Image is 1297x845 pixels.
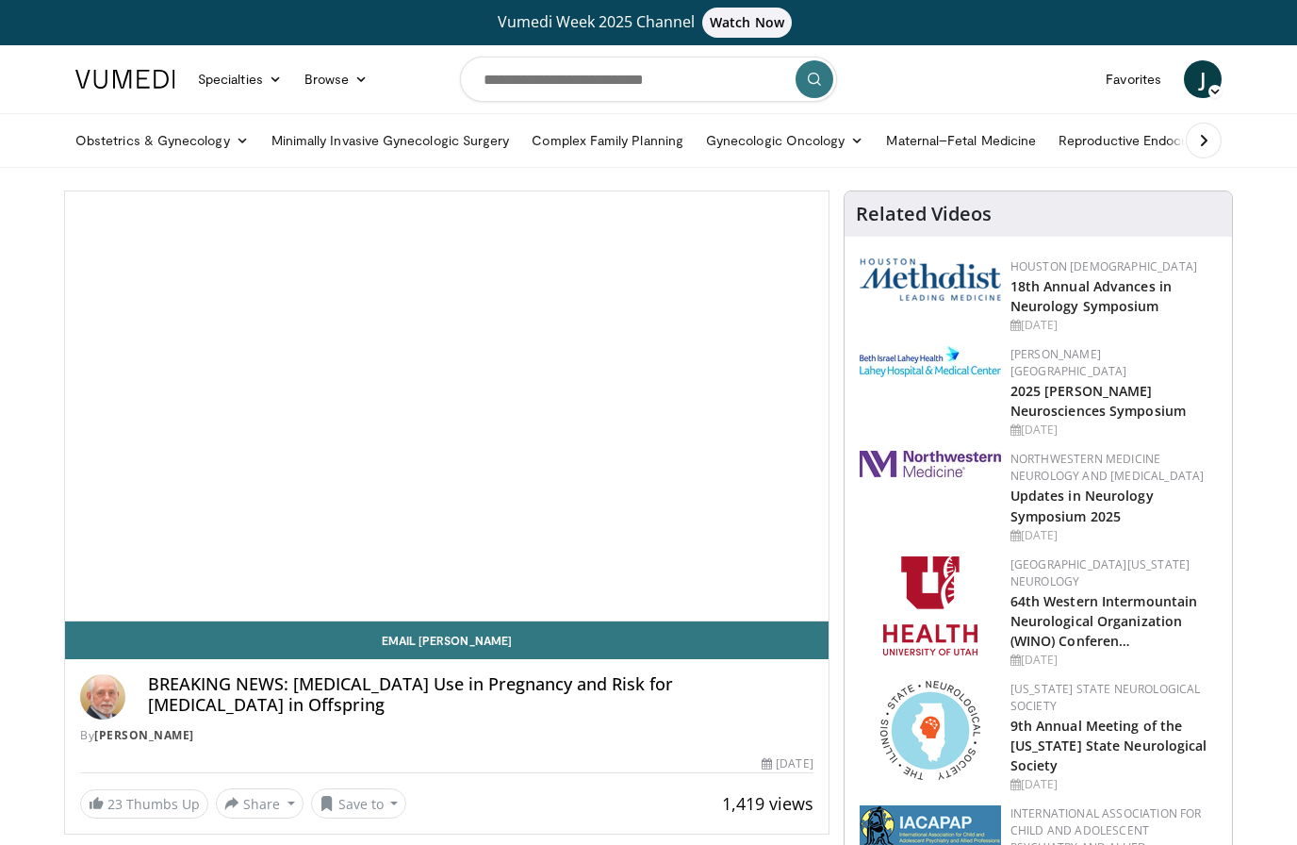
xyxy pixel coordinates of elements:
[107,795,123,813] span: 23
[1010,556,1190,589] a: [GEOGRAPHIC_DATA][US_STATE] Neurology
[860,258,1001,301] img: 5e4488cc-e109-4a4e-9fd9-73bb9237ee91.png.150x105_q85_autocrop_double_scale_upscale_version-0.2.png
[722,792,813,815] span: 1,419 views
[80,674,125,720] img: Avatar
[1010,776,1217,793] div: [DATE]
[695,122,875,159] a: Gynecologic Oncology
[1010,717,1207,774] a: 9th Annual Meeting of the [US_STATE] State Neurological Society
[1010,527,1217,544] div: [DATE]
[187,60,293,98] a: Specialties
[78,8,1219,38] a: Vumedi Week 2025 ChannelWatch Now
[80,789,208,819] a: 23 Thumbs Up
[80,727,813,744] div: By
[216,788,304,819] button: Share
[1010,487,1154,524] a: Updates in Neurology Symposium 2025
[875,122,1047,159] a: Maternal–Fetal Medicine
[1010,681,1201,714] a: [US_STATE] State Neurological Society
[520,122,695,159] a: Complex Family Planning
[75,70,175,89] img: VuMedi Logo
[762,755,813,772] div: [DATE]
[64,122,260,159] a: Obstetrics & Gynecology
[1010,258,1197,274] a: Houston [DEMOGRAPHIC_DATA]
[1010,592,1198,650] a: 64th Western Intermountain Neurological Organization (WINO) Conferen…
[860,451,1001,477] img: 2a462fb6-9365-492a-ac79-3166a6f924d8.png.150x105_q85_autocrop_double_scale_upscale_version-0.2.jpg
[293,60,380,98] a: Browse
[1010,451,1205,484] a: Northwestern Medicine Neurology and [MEDICAL_DATA]
[94,727,194,743] a: [PERSON_NAME]
[65,191,829,621] video-js: Video Player
[1010,346,1127,379] a: [PERSON_NAME][GEOGRAPHIC_DATA]
[1010,652,1217,669] div: [DATE]
[148,674,813,715] h4: BREAKING NEWS: [MEDICAL_DATA] Use in Pregnancy and Risk for [MEDICAL_DATA] in Offspring
[260,122,521,159] a: Minimally Invasive Gynecologic Surgery
[1094,60,1173,98] a: Favorites
[1010,277,1172,315] a: 18th Annual Advances in Neurology Symposium
[460,57,837,102] input: Search topics, interventions
[65,621,829,659] a: Email [PERSON_NAME]
[702,8,792,38] span: Watch Now
[1184,60,1222,98] a: J
[1010,422,1217,439] div: [DATE]
[883,556,977,655] img: f6362829-b0a3-407d-a044-59546adfd345.png.150x105_q85_autocrop_double_scale_upscale_version-0.2.png
[1010,317,1217,334] div: [DATE]
[856,203,992,225] h4: Related Videos
[311,788,407,819] button: Save to
[880,681,980,780] img: 71a8b48c-8850-4916-bbdd-e2f3ccf11ef9.png.150x105_q85_autocrop_double_scale_upscale_version-0.2.png
[1010,382,1186,420] a: 2025 [PERSON_NAME] Neurosciences Symposium
[860,346,1001,377] img: e7977282-282c-4444-820d-7cc2733560fd.jpg.150x105_q85_autocrop_double_scale_upscale_version-0.2.jpg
